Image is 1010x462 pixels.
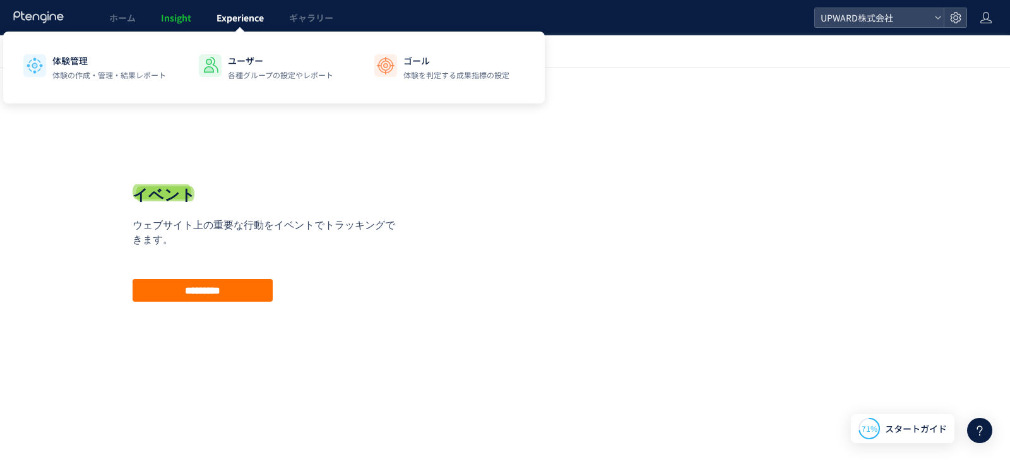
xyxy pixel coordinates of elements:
p: 体験を判定する成果指標の設定 [403,69,509,81]
span: スタートガイド [885,422,947,435]
p: ユーザー [228,54,333,67]
p: 体験管理 [52,54,166,67]
span: 71% [862,423,877,434]
span: UPWARD株式会社 [817,8,929,27]
h1: イベント [133,117,196,139]
p: ウェブサイト上の重要な行動をイベントでトラッキングできます。 [133,151,404,181]
span: Insight [161,11,191,24]
span: ホーム [109,11,136,24]
p: 各種グループの設定やレポート [228,69,333,81]
span: ギャラリー [289,11,333,24]
p: 体験の作成・管理・結果レポート [52,69,166,81]
p: ゴール [403,54,509,67]
span: Experience [217,11,264,24]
